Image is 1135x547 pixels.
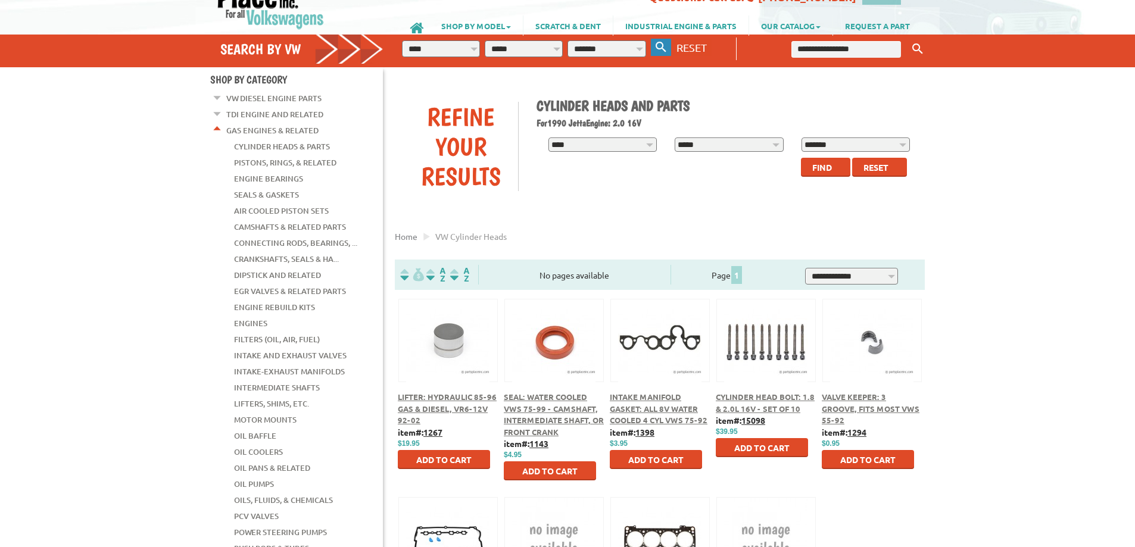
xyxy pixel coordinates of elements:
a: Valve Keeper: 3 Groove, Fits Most VWs 55-92 [822,392,919,425]
span: 1 [731,266,742,284]
span: $4.95 [504,451,522,459]
a: Oils, Fluids, & Chemicals [234,492,333,508]
span: Engine: 2.0 16V [586,117,641,129]
img: filterpricelow.svg [400,268,424,282]
u: 1267 [423,427,442,437]
h2: 1990 Jetta [537,117,916,129]
a: VW Diesel Engine Parts [226,90,322,106]
img: Sort by Headline [424,268,448,282]
h4: Shop By Category [210,73,383,86]
a: Intake Manifold Gasket: All 8V Water Cooled 4 cyl VWs 75-92 [610,392,707,425]
u: 15098 [741,415,765,426]
a: Crankshafts, Seals & Ha... [234,251,339,267]
a: Seals & Gaskets [234,187,299,202]
a: Engines [234,315,267,331]
a: REQUEST A PART [833,15,922,36]
a: Oil Baffle [234,428,276,443]
a: Air Cooled Piston Sets [234,203,329,218]
span: For [537,117,547,129]
button: Add to Cart [398,450,490,469]
span: $19.95 [398,439,420,448]
a: Oil Pumps [234,476,274,492]
span: Find [812,162,832,173]
b: item#: [610,427,654,437]
h1: Cylinder Heads and Parts [537,97,916,114]
span: $0.95 [822,439,840,448]
a: Gas Engines & Related [226,123,319,138]
span: VW cylinder heads [435,231,507,242]
a: Intermediate Shafts [234,380,320,395]
span: Add to Cart [522,465,578,476]
a: Cylinder Head Bolt: 1.8 & 2.0L 16V - Set of 10 [716,392,815,414]
a: Lifter: Hydraulic 85-96 Gas & Diesel, VR6-12V 92-02 [398,392,497,425]
button: RESET [672,39,712,56]
a: SHOP BY MODEL [429,15,523,36]
a: Connecting Rods, Bearings, ... [234,235,357,251]
span: Add to Cart [840,454,896,465]
button: Add to Cart [822,450,914,469]
button: Add to Cart [610,450,702,469]
a: Oil Coolers [234,444,283,460]
b: item#: [822,427,866,437]
div: No pages available [479,269,671,282]
button: Search By VW... [651,39,671,56]
a: Engine Bearings [234,171,303,186]
a: EGR Valves & Related Parts [234,283,346,299]
span: Reset [863,162,888,173]
a: OUR CATALOG [749,15,832,36]
span: Add to Cart [628,454,684,465]
a: Seal: Water Cooled VWs 75-99 - Camshaft, Intermediate Shaft, or Front Crank [504,392,604,437]
a: SCRATCH & DENT [523,15,613,36]
button: Keyword Search [909,39,927,59]
a: Lifters, Shims, Etc. [234,396,309,411]
a: Filters (Oil, Air, Fuel) [234,332,320,347]
a: PCV Valves [234,508,279,524]
a: TDI Engine and Related [226,107,323,122]
button: Find [801,158,850,177]
div: Refine Your Results [404,102,518,191]
u: 1143 [529,438,548,449]
span: $3.95 [610,439,628,448]
a: INDUSTRIAL ENGINE & PARTS [613,15,749,36]
a: Intake and Exhaust Valves [234,348,347,363]
a: Engine Rebuild Kits [234,299,315,315]
a: Power Steering Pumps [234,524,327,540]
a: Pistons, Rings, & Related [234,155,336,170]
span: Add to Cart [734,442,790,453]
a: Intake-Exhaust Manifolds [234,364,345,379]
a: Oil Pans & Related [234,460,310,476]
a: Dipstick and Related [234,267,321,283]
span: Add to Cart [416,454,472,465]
h4: Search by VW [220,40,383,58]
button: Reset [852,158,907,177]
a: Home [395,231,417,242]
div: Page [671,265,784,285]
span: $39.95 [716,427,738,436]
a: Cylinder Heads & Parts [234,139,330,154]
u: 1294 [847,427,866,437]
img: Sort by Sales Rank [448,268,472,282]
span: RESET [676,41,707,54]
b: item#: [716,415,765,426]
u: 1398 [635,427,654,437]
b: item#: [398,427,442,437]
button: Add to Cart [504,461,596,480]
a: Motor Mounts [234,412,297,427]
a: Camshafts & Related Parts [234,219,346,235]
b: item#: [504,438,548,449]
button: Add to Cart [716,438,808,457]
